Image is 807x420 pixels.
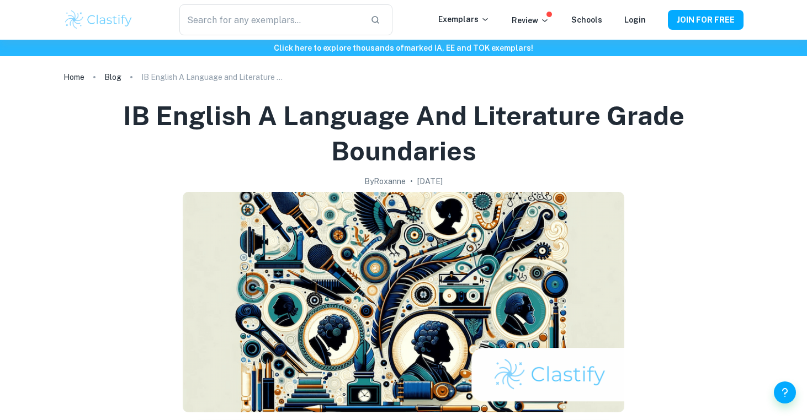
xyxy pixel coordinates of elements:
[141,71,285,83] p: IB English A Language and Literature Grade Boundaries
[512,14,549,26] p: Review
[77,98,730,169] h1: IB English A Language and Literature Grade Boundaries
[774,381,796,403] button: Help and Feedback
[668,10,744,30] button: JOIN FOR FREE
[183,192,624,412] img: IB English A Language and Literature Grade Boundaries cover image
[179,4,362,35] input: Search for any exemplars...
[624,15,646,24] a: Login
[410,175,413,187] p: •
[571,15,602,24] a: Schools
[417,175,443,187] h2: [DATE]
[438,13,490,25] p: Exemplars
[104,69,121,85] a: Blog
[63,9,134,31] img: Clastify logo
[63,69,84,85] a: Home
[2,42,805,54] h6: Click here to explore thousands of marked IA, EE and TOK exemplars !
[364,175,406,187] h2: By Roxanne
